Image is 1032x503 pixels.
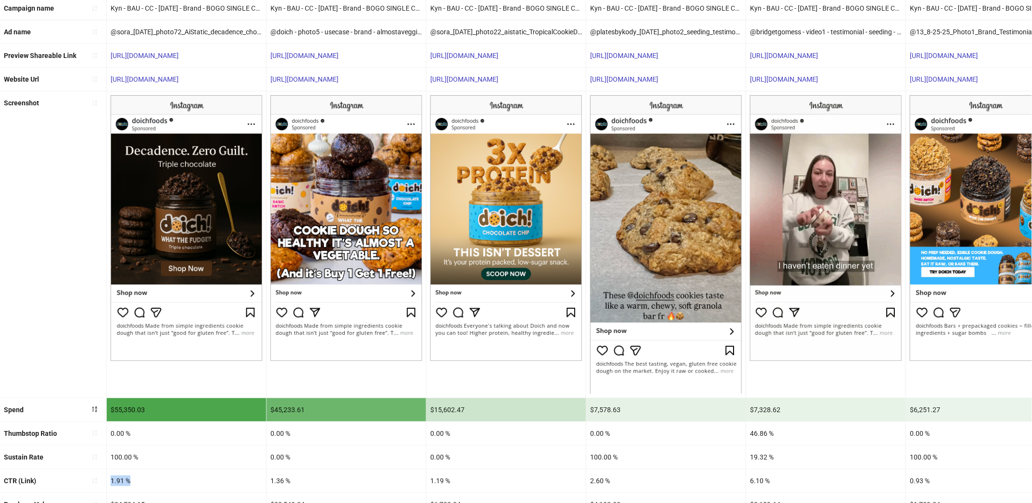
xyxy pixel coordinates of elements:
[586,398,746,421] div: $7,578.63
[746,422,905,445] div: 46.86 %
[586,446,746,469] div: 100.00 %
[746,469,905,492] div: 6.10 %
[4,52,76,59] b: Preview Shareable Link
[430,75,498,83] a: [URL][DOMAIN_NAME]
[750,95,902,361] img: Screenshot 120223086832510297
[426,446,586,469] div: 0.00 %
[4,75,39,83] b: Website Url
[91,430,98,436] span: sort-ascending
[91,29,98,35] span: sort-ascending
[111,75,179,83] a: [URL][DOMAIN_NAME]
[426,20,586,43] div: @sora_[DATE]_photo22_aistatic_TropicalCookieDoughEscaperemix_ChocolateChip_Doich__iter0
[4,28,31,36] b: Ad name
[426,469,586,492] div: 1.19 %
[91,477,98,484] span: sort-ascending
[426,422,586,445] div: 0.00 %
[111,95,262,361] img: Screenshot 120232911722770297
[270,95,422,361] img: Screenshot 120223086831850297
[4,430,57,437] b: Thumbstop Ratio
[910,52,978,59] a: [URL][DOMAIN_NAME]
[910,75,978,83] a: [URL][DOMAIN_NAME]
[4,406,24,414] b: Spend
[270,75,339,83] a: [URL][DOMAIN_NAME]
[586,20,746,43] div: @platesbykody_[DATE]_photo2_seeding_testimonial_chocolatechip_doich
[267,20,426,43] div: @doich - photo5 - usecase - brand - almostaveggie - PDP
[750,52,818,59] a: [URL][DOMAIN_NAME]
[267,422,426,445] div: 0.00 %
[107,398,266,421] div: $55,350.03
[91,52,98,59] span: sort-ascending
[590,95,742,393] img: Screenshot 120232911613320297
[4,477,36,485] b: CTR (Link)
[746,446,905,469] div: 19.32 %
[267,469,426,492] div: 1.36 %
[91,406,98,413] span: sort-descending
[4,99,39,107] b: Screenshot
[590,52,658,59] a: [URL][DOMAIN_NAME]
[430,95,582,361] img: Screenshot 120231262741180297
[270,52,339,59] a: [URL][DOMAIN_NAME]
[746,20,905,43] div: @bridgetgomess - video1 - testimonial - seeding - basicb#tch - PDP
[4,4,54,12] b: Campaign name
[107,20,266,43] div: @sora_[DATE]_photo72_AiStatic_decadence_chocolatechip_doich__iter0
[91,454,98,460] span: sort-ascending
[586,469,746,492] div: 2.60 %
[267,446,426,469] div: 0.00 %
[107,422,266,445] div: 0.00 %
[586,422,746,445] div: 0.00 %
[91,100,98,106] span: sort-ascending
[107,446,266,469] div: 100.00 %
[91,76,98,83] span: sort-ascending
[590,75,658,83] a: [URL][DOMAIN_NAME]
[91,5,98,12] span: sort-ascending
[750,75,818,83] a: [URL][DOMAIN_NAME]
[111,52,179,59] a: [URL][DOMAIN_NAME]
[426,398,586,421] div: $15,602.47
[107,469,266,492] div: 1.91 %
[267,398,426,421] div: $45,233.61
[746,398,905,421] div: $7,328.62
[430,52,498,59] a: [URL][DOMAIN_NAME]
[4,453,43,461] b: Sustain Rate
